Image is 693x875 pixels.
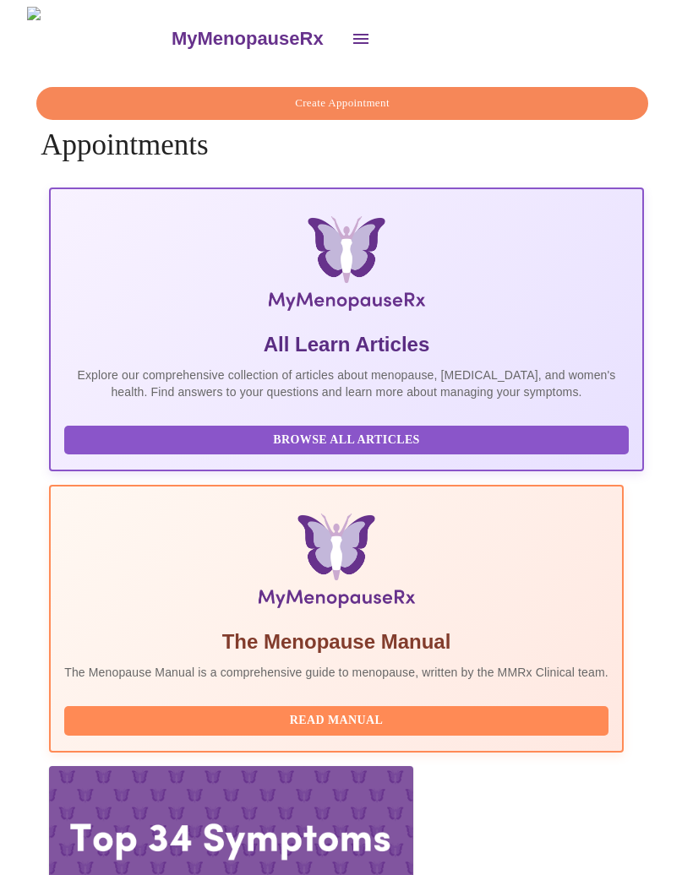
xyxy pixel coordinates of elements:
[341,19,381,59] button: open drawer
[154,216,539,318] img: MyMenopauseRx Logo
[64,426,629,455] button: Browse All Articles
[64,331,629,358] h5: All Learn Articles
[64,432,633,446] a: Browse All Articles
[64,367,629,400] p: Explore our comprehensive collection of articles about menopause, [MEDICAL_DATA], and women's hea...
[81,430,612,451] span: Browse All Articles
[64,712,613,726] a: Read Manual
[81,710,592,731] span: Read Manual
[27,7,169,70] img: MyMenopauseRx Logo
[64,628,608,655] h5: The Menopause Manual
[64,706,608,736] button: Read Manual
[150,514,521,615] img: Menopause Manual
[56,94,629,113] span: Create Appointment
[169,9,340,68] a: MyMenopauseRx
[41,87,652,162] h4: Appointments
[64,664,608,681] p: The Menopause Manual is a comprehensive guide to menopause, written by the MMRx Clinical team.
[172,28,324,50] h3: MyMenopauseRx
[36,87,648,120] button: Create Appointment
